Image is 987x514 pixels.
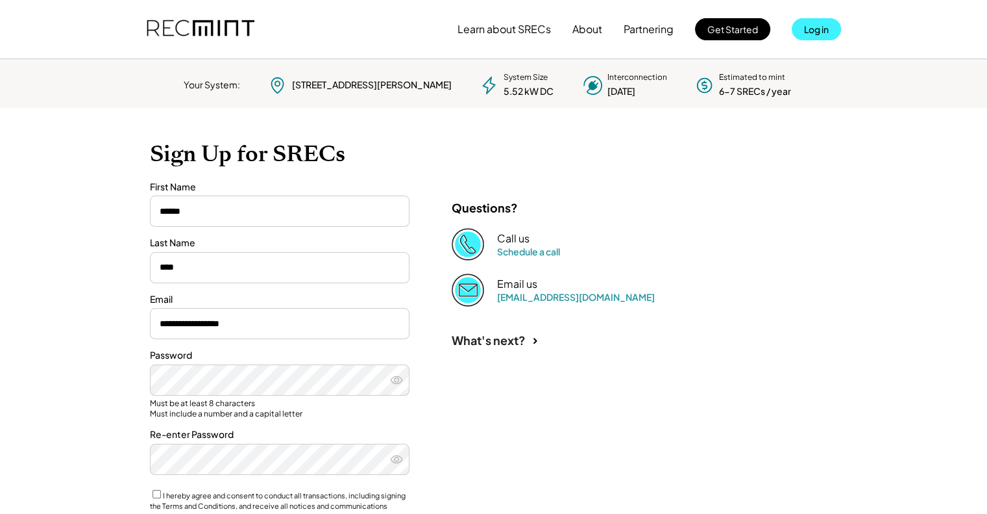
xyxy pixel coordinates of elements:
[150,428,409,441] div: Re-enter Password
[719,85,791,98] div: 6-7 SRECs / year
[452,274,484,306] img: Email%202%403x.png
[504,85,554,98] div: 5.52 kW DC
[719,72,785,83] div: Estimated to mint
[452,200,518,215] div: Questions?
[792,18,841,40] button: Log in
[572,16,602,42] button: About
[292,79,452,92] div: [STREET_ADDRESS][PERSON_NAME]
[457,16,551,42] button: Learn about SRECs
[150,140,838,168] h1: Sign Up for SRECs
[607,72,667,83] div: Interconnection
[497,291,655,303] a: [EMAIL_ADDRESS][DOMAIN_NAME]
[624,16,674,42] button: Partnering
[497,246,560,257] a: Schedule a call
[497,277,537,291] div: Email us
[184,79,240,92] div: Your System:
[147,7,254,51] img: recmint-logotype%403x.png
[452,333,526,348] div: What's next?
[695,18,770,40] button: Get Started
[150,349,409,362] div: Password
[504,72,548,83] div: System Size
[150,181,409,194] div: First Name
[607,85,635,98] div: [DATE]
[497,232,530,246] div: Call us
[452,228,484,261] img: Phone%20copy%403x.png
[150,398,409,418] div: Must be at least 8 characters Must include a number and a capital letter
[150,237,409,250] div: Last Name
[150,293,409,306] div: Email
